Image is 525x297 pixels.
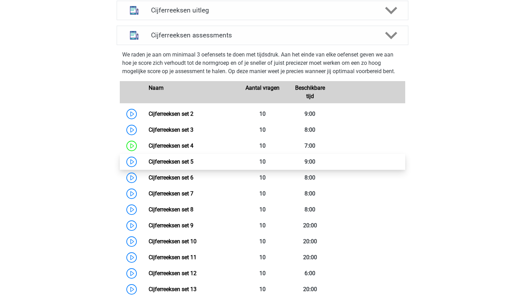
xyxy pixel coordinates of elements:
p: We raden je aan om minimaal 3 oefensets te doen met tijdsdruk. Aan het einde van elke oefenset ge... [122,51,403,76]
a: Cijferreeksen set 3 [149,126,193,133]
a: Cijferreeksen set 11 [149,254,197,261]
a: Cijferreeksen set 7 [149,190,193,197]
a: uitleg Cijferreeksen uitleg [114,1,411,20]
a: Cijferreeksen set 2 [149,111,193,117]
a: Cijferreeksen set 6 [149,174,193,181]
a: assessments Cijferreeksen assessments [114,26,411,45]
a: Cijferreeksen set 8 [149,206,193,213]
div: Aantal vragen [239,84,286,101]
div: Beschikbare tijd [286,84,334,101]
a: Cijferreeksen set 9 [149,222,193,229]
a: Cijferreeksen set 10 [149,238,197,245]
a: Cijferreeksen set 12 [149,270,197,277]
h4: Cijferreeksen assessments [151,31,374,39]
div: Naam [143,84,239,101]
h4: Cijferreeksen uitleg [151,6,374,14]
img: cijferreeksen assessments [125,26,143,44]
a: Cijferreeksen set 13 [149,286,197,292]
a: Cijferreeksen set 4 [149,142,193,149]
img: cijferreeksen uitleg [125,1,143,19]
a: Cijferreeksen set 5 [149,158,193,165]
